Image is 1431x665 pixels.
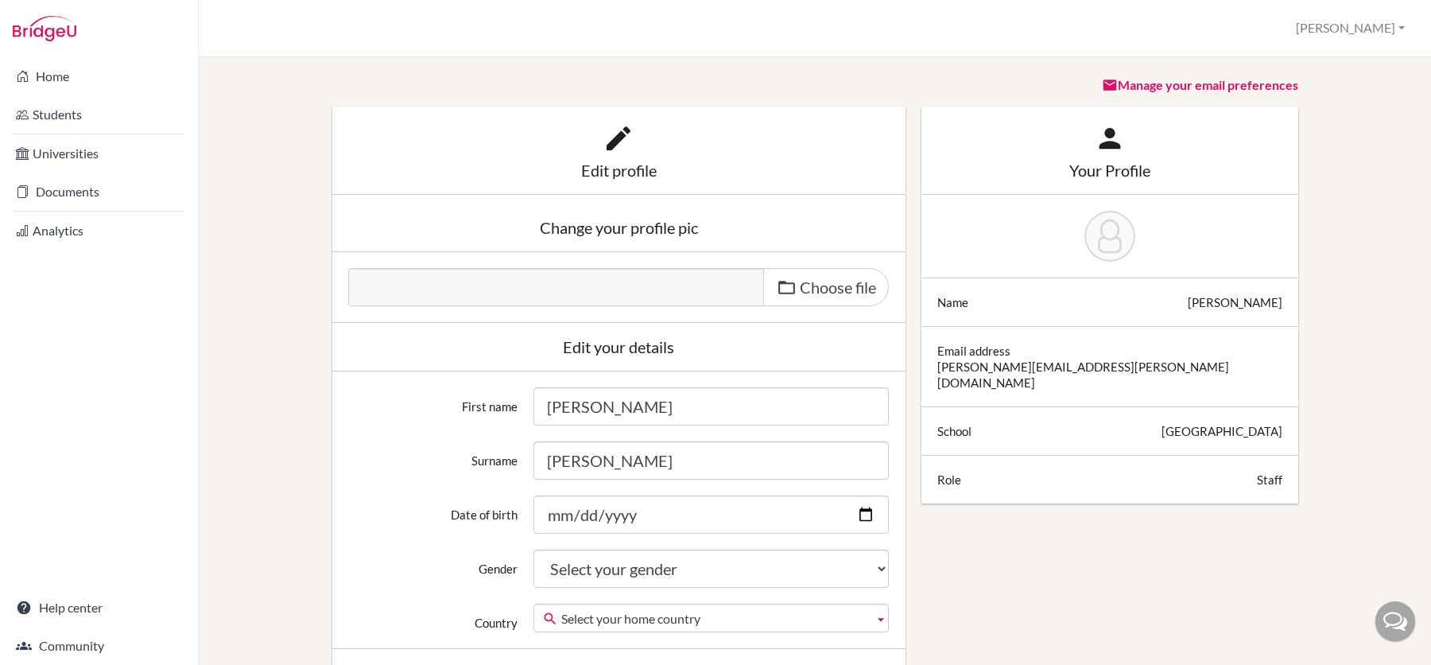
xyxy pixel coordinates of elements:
label: Country [340,604,526,631]
img: Bridge-U [13,16,76,41]
div: [PERSON_NAME][EMAIL_ADDRESS][PERSON_NAME][DOMAIN_NAME] [937,359,1282,391]
label: First name [340,387,526,414]
div: Email address [937,343,1010,359]
a: Documents [3,176,195,208]
div: [PERSON_NAME] [1188,294,1282,310]
div: Role [937,472,961,488]
label: Date of birth [340,496,526,523]
div: [GEOGRAPHIC_DATA] [1161,423,1282,439]
div: Change your profile pic [348,220,890,235]
a: Community [3,630,195,662]
label: Surname [340,441,526,469]
a: Manage your email preferences [1102,77,1298,92]
div: Staff [1257,472,1282,488]
span: Select your home country [561,605,867,633]
div: Your Profile [937,162,1282,178]
span: Choose file [800,278,876,297]
a: Universities [3,138,195,169]
a: Students [3,99,195,130]
a: Home [3,60,195,92]
div: Edit profile [348,162,890,178]
a: Analytics [3,215,195,247]
a: Help center [3,592,195,624]
button: [PERSON_NAME] [1289,14,1412,43]
div: School [937,423,971,439]
img: Jonathon Conlon [1084,211,1135,262]
div: Edit your details [348,339,890,355]
div: Name [937,294,968,310]
label: Gender [340,550,526,577]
